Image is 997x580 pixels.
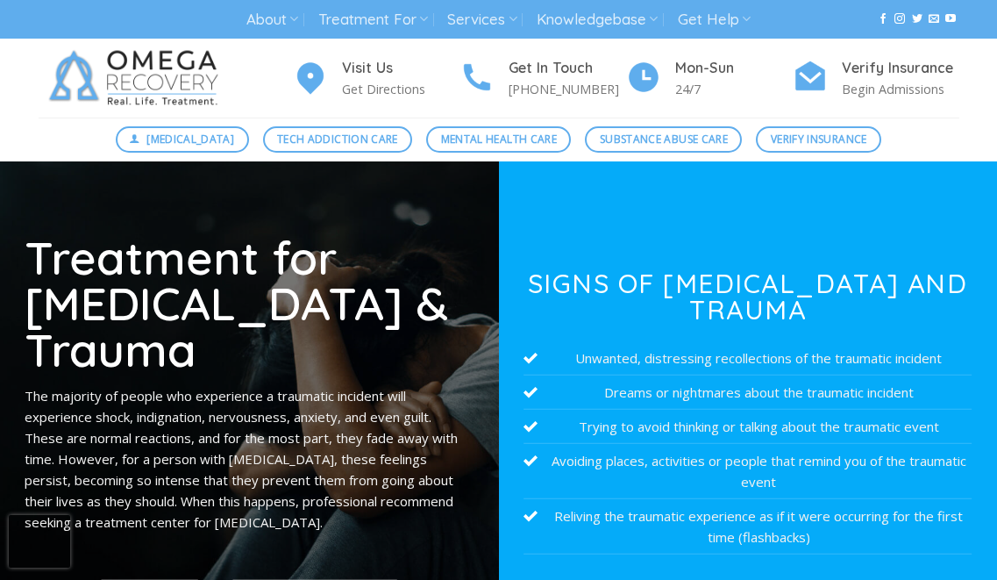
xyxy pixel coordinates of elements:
[523,270,972,323] h3: Signs of [MEDICAL_DATA] and Trauma
[25,233,474,372] h1: Treatment for [MEDICAL_DATA] & Trauma
[537,4,658,36] a: Knowledgebase
[756,126,881,153] a: Verify Insurance
[116,126,249,153] a: [MEDICAL_DATA]
[523,341,972,376] li: Unwanted, distressing recollections of the traumatic incident
[842,57,959,80] h4: Verify Insurance
[25,385,474,533] p: The majority of people who experience a traumatic incident will experience shock, indignation, ne...
[894,13,905,25] a: Follow on Instagram
[509,57,626,80] h4: Get In Touch
[585,126,742,153] a: Substance Abuse Care
[523,499,972,555] li: Reliving the traumatic experience as if it were occurring for the first time (flashbacks)
[342,57,459,80] h4: Visit Us
[945,13,956,25] a: Follow on YouTube
[441,131,557,147] span: Mental Health Care
[509,79,626,99] p: [PHONE_NUMBER]
[246,4,298,36] a: About
[523,444,972,499] li: Avoiding places, activities or people that remind you of the traumatic event
[675,79,793,99] p: 24/7
[523,410,972,444] li: Trying to avoid thinking or talking about the traumatic event
[793,57,959,100] a: Verify Insurance Begin Admissions
[523,376,972,410] li: Dreams or nightmares about the traumatic incident
[771,131,867,147] span: Verify Insurance
[459,57,626,100] a: Get In Touch [PHONE_NUMBER]
[600,131,728,147] span: Substance Abuse Care
[39,39,236,118] img: Omega Recovery
[447,4,516,36] a: Services
[878,13,888,25] a: Follow on Facebook
[263,126,413,153] a: Tech Addiction Care
[146,131,234,147] span: [MEDICAL_DATA]
[675,57,793,80] h4: Mon-Sun
[929,13,939,25] a: Send us an email
[277,131,398,147] span: Tech Addiction Care
[426,126,571,153] a: Mental Health Care
[912,13,922,25] a: Follow on Twitter
[293,57,459,100] a: Visit Us Get Directions
[678,4,751,36] a: Get Help
[318,4,428,36] a: Treatment For
[342,79,459,99] p: Get Directions
[9,515,70,568] iframe: reCAPTCHA
[842,79,959,99] p: Begin Admissions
